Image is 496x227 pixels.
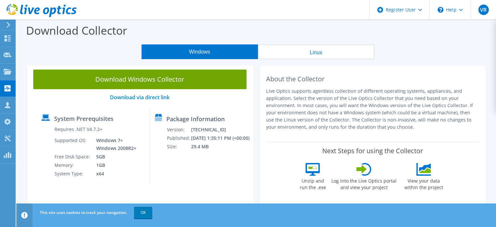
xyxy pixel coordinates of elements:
p: Live Optics supports agentless collection of different operating systems, appliances, and applica... [266,88,479,131]
td: Size: [167,142,190,151]
td: System Type: [54,170,91,178]
label: Unzip and run the .exe [298,176,328,191]
label: Package Information [166,116,225,122]
button: Windows [142,44,258,59]
a: Download Windows Collector [33,70,247,89]
td: 5GB [91,153,138,161]
td: [TECHNICAL_ID] [191,125,250,134]
a: Download via direct link [110,94,170,101]
h2: About the Collector [266,75,479,83]
td: Free Disk Space: [54,153,91,161]
td: x64 [91,170,138,178]
label: Requires .NET V4.7.2+ [54,126,102,133]
label: View your data within the project [400,176,447,191]
td: Supported OS: [54,136,91,153]
label: Download Collector [26,23,127,38]
a: OK [134,207,152,219]
span: VR [478,5,489,15]
td: Memory: [54,161,91,170]
svg: \n [438,7,443,13]
button: Linux [258,44,374,59]
label: System Prerequisites [54,115,113,122]
label: Log into the Live Optics portal and view your project [331,176,397,191]
td: Windows 7+ Windows 2008R2+ [91,136,138,153]
td: 1GB [91,161,138,170]
td: 29.4 MB [191,142,250,151]
td: Version: [167,125,190,134]
label: Next Steps for using the Collector [322,147,423,155]
td: Published: [167,134,190,142]
span: This site uses cookies to track your navigation. [40,210,127,215]
td: [DATE] 1:35:11 PM (+00:00) [191,134,250,142]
